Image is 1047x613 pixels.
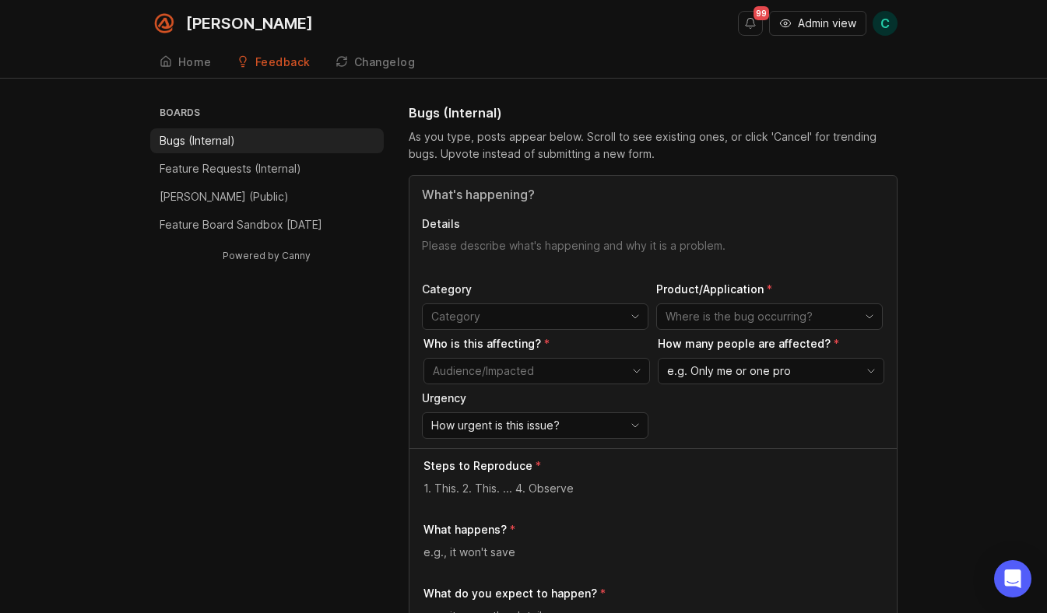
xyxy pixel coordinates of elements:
[160,161,301,177] p: Feature Requests (Internal)
[667,363,791,380] span: e.g. Only me or one pro
[160,133,235,149] p: Bugs (Internal)
[798,16,856,31] span: Admin view
[422,282,648,297] p: Category
[150,128,384,153] a: Bugs (Internal)
[423,458,532,474] p: Steps to Reproduce
[422,185,884,204] input: Title
[227,47,320,79] a: Feedback
[150,156,384,181] a: Feature Requests (Internal)
[150,47,221,79] a: Home
[754,6,769,20] span: 99
[326,47,425,79] a: Changelog
[431,417,560,434] span: How urgent is this issue?
[656,303,883,330] div: toggle menu
[769,11,866,36] button: Admin view
[880,14,890,33] span: C
[150,212,384,237] a: Feature Board Sandbox [DATE]
[857,310,882,323] svg: toggle icon
[994,560,1031,597] div: Open Intercom Messenger
[422,216,884,232] p: Details
[160,217,322,233] p: Feature Board Sandbox [DATE]
[178,57,212,68] div: Home
[431,308,621,325] input: Category
[422,391,648,406] p: Urgency
[160,189,289,205] p: [PERSON_NAME] (Public)
[354,57,416,68] div: Changelog
[624,365,649,377] svg: toggle icon
[738,11,763,36] button: Notifications
[422,238,884,269] textarea: Details
[623,419,648,432] svg: toggle icon
[423,522,507,538] p: What happens?
[423,586,597,601] p: What do you expect to happen?
[186,16,313,31] div: [PERSON_NAME]
[156,103,384,125] h3: Boards
[859,365,884,377] svg: toggle icon
[656,282,883,297] p: Product/Application
[422,303,648,330] div: toggle menu
[409,103,502,122] h1: Bugs (Internal)
[423,358,650,384] div: toggle menu
[666,308,856,325] input: Where is the bug occurring?
[658,358,884,384] div: toggle menu
[255,57,311,68] div: Feedback
[623,310,648,323] svg: toggle icon
[150,184,384,209] a: [PERSON_NAME] (Public)
[220,247,313,264] a: Powered by Canny
[422,412,648,439] div: toggle menu
[433,363,623,380] input: Audience/Impacted
[150,9,178,37] img: Smith.ai logo
[423,336,650,352] p: Who is this affecting?
[873,11,898,36] button: C
[409,128,898,163] div: As you type, posts appear below. Scroll to see existing ones, or click 'Cancel' for trending bugs...
[658,336,884,352] p: How many people are affected?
